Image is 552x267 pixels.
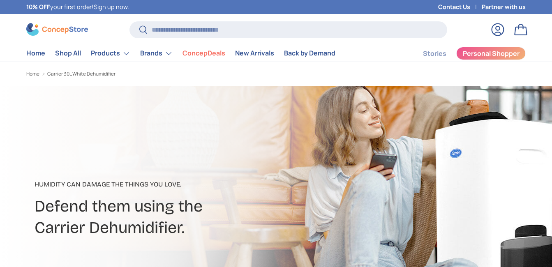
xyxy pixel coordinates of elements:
[35,180,350,189] p: Humidity can damage the things you love.
[26,3,50,11] strong: 10% OFF
[26,71,39,76] a: Home
[423,46,446,62] a: Stories
[86,45,135,62] summary: Products
[482,2,526,12] a: Partner with us
[403,45,526,62] nav: Secondary
[182,45,225,61] a: ConcepDeals
[55,45,81,61] a: Shop All
[463,50,520,57] span: Personal Shopper
[26,70,291,78] nav: Breadcrumbs
[91,45,130,62] a: Products
[26,45,335,62] nav: Primary
[456,47,526,60] a: Personal Shopper
[94,3,127,11] a: Sign up now
[284,45,335,61] a: Back by Demand
[140,45,173,62] a: Brands
[26,45,45,61] a: Home
[26,2,129,12] p: your first order! .
[47,71,115,76] a: Carrier 30L White Dehumidifier
[35,196,350,238] h2: Defend them using the Carrier Dehumidifier.
[235,45,274,61] a: New Arrivals
[26,23,88,36] img: ConcepStore
[135,45,178,62] summary: Brands
[438,2,482,12] a: Contact Us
